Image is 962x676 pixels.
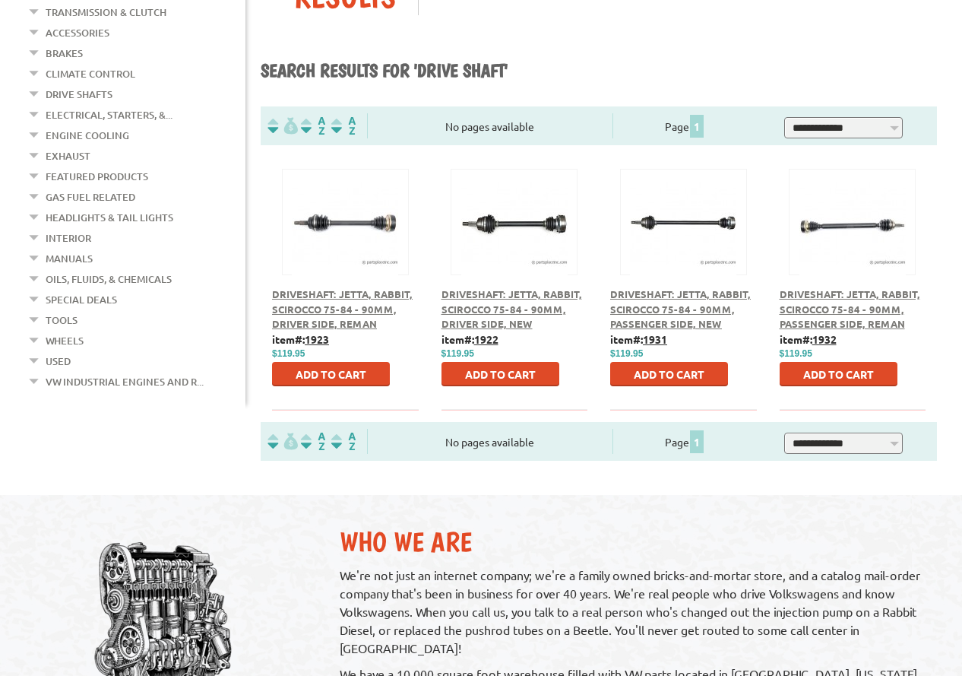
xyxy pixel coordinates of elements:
button: Add to Cart [610,362,728,386]
img: filterpricelow.svg [267,117,298,135]
u: 1922 [474,332,498,346]
span: 1 [690,430,704,453]
p: We're not just an internet company; we're a family owned bricks-and-mortar store, and a catalog m... [340,566,928,657]
a: Gas Fuel Related [46,187,135,207]
button: Add to Cart [441,362,559,386]
a: Climate Control [46,64,135,84]
u: 1923 [305,332,329,346]
span: Add to Cart [803,367,874,381]
a: Interior [46,228,91,248]
a: Used [46,351,71,371]
a: Driveshaft: Jetta, Rabbit, Scirocco 75-84 - 90mm, Driver Side, Reman [272,287,413,330]
span: $119.95 [610,348,643,359]
a: Manuals [46,249,93,268]
span: Add to Cart [465,367,536,381]
div: Page [612,113,758,138]
a: Headlights & Tail Lights [46,208,173,227]
div: No pages available [368,434,612,450]
a: Exhaust [46,146,90,166]
img: Sort by Headline [298,117,328,135]
a: Brakes [46,43,83,63]
a: Transmission & Clutch [46,2,166,22]
u: 1931 [643,332,667,346]
span: $119.95 [272,348,305,359]
img: Sort by Headline [298,433,328,450]
button: Add to Cart [780,362,897,386]
b: item#: [441,332,498,346]
span: $119.95 [780,348,812,359]
a: Engine Cooling [46,125,129,145]
a: Featured Products [46,167,148,186]
b: item#: [610,332,667,346]
a: Special Deals [46,290,117,309]
a: Drive Shafts [46,84,112,104]
u: 1932 [812,332,837,346]
div: No pages available [368,119,612,135]
a: Oils, Fluids, & Chemicals [46,269,172,289]
a: Electrical, Starters, &... [46,105,172,125]
span: 1 [690,115,704,138]
span: Add to Cart [296,367,366,381]
img: Sort by Sales Rank [328,433,359,450]
button: Add to Cart [272,362,390,386]
b: item#: [780,332,837,346]
a: Driveshaft: Jetta, Rabbit, Scirocco 75-84 - 90mm, Passenger Side, New [610,287,751,330]
img: Sort by Sales Rank [328,117,359,135]
a: Tools [46,310,78,330]
b: item#: [272,332,329,346]
a: Driveshaft: Jetta, Rabbit, Scirocco 75-84 - 90mm, Driver Side, New [441,287,582,330]
a: Wheels [46,331,84,351]
a: Driveshaft: Jetta, Rabbit, Scirocco 75-84 - 90mm, Passenger Side, Reman [780,287,920,330]
h1: Search results for 'drive shaft' [261,59,937,84]
div: Page [612,429,758,454]
h2: Who We Are [340,525,928,558]
img: filterpricelow.svg [267,433,298,450]
a: Accessories [46,23,109,43]
a: VW Industrial Engines and R... [46,372,204,392]
span: Add to Cart [634,367,704,381]
span: $119.95 [441,348,474,359]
